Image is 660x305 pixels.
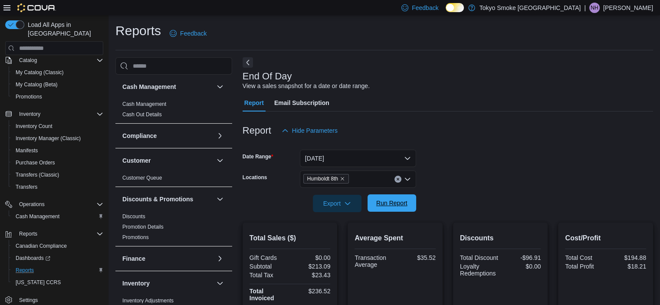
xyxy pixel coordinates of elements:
[16,81,58,88] span: My Catalog (Beta)
[12,133,103,144] span: Inventory Manager (Classic)
[12,182,41,192] a: Transfers
[243,125,271,136] h3: Report
[274,94,329,112] span: Email Subscription
[215,155,225,166] button: Customer
[12,211,63,222] a: Cash Management
[12,170,62,180] a: Transfers (Classic)
[303,174,349,184] span: Humboldt 8th
[318,195,356,212] span: Export
[9,169,107,181] button: Transfers (Classic)
[122,101,166,107] a: Cash Management
[122,112,162,118] a: Cash Out Details
[243,57,253,68] button: Next
[412,3,438,12] span: Feedback
[12,265,37,275] a: Reports
[2,54,107,66] button: Catalog
[243,174,267,181] label: Locations
[404,176,411,183] button: Open list of options
[122,131,157,140] h3: Compliance
[166,25,210,42] a: Feedback
[115,22,161,39] h1: Reports
[122,224,164,230] a: Promotion Details
[16,55,40,66] button: Catalog
[12,92,46,102] a: Promotions
[19,230,37,237] span: Reports
[12,277,64,288] a: [US_STATE] CCRS
[16,267,34,274] span: Reports
[340,176,345,181] button: Remove Humboldt 8th from selection in this group
[12,92,103,102] span: Promotions
[460,233,541,243] h2: Discounts
[278,122,341,139] button: Hide Parameters
[12,145,41,156] a: Manifests
[9,91,107,103] button: Promotions
[292,272,330,279] div: $23.43
[12,211,103,222] span: Cash Management
[292,288,330,295] div: $236.52
[122,279,213,288] button: Inventory
[215,278,225,289] button: Inventory
[16,55,103,66] span: Catalog
[115,211,232,246] div: Discounts & Promotions
[12,157,103,168] span: Purchase Orders
[12,277,103,288] span: Washington CCRS
[9,132,107,144] button: Inventory Manager (Classic)
[502,254,541,261] div: -$96.91
[250,263,288,270] div: Subtotal
[603,3,653,13] p: [PERSON_NAME]
[12,253,103,263] span: Dashboards
[16,229,41,239] button: Reports
[12,157,59,168] a: Purchase Orders
[115,173,232,187] div: Customer
[460,254,499,261] div: Total Discount
[250,272,288,279] div: Total Tax
[12,67,67,78] a: My Catalog (Classic)
[12,67,103,78] span: My Catalog (Classic)
[394,176,401,183] button: Clear input
[2,198,107,210] button: Operations
[122,174,162,181] span: Customer Queue
[243,82,370,91] div: View a sales snapshot for a date or date range.
[9,276,107,289] button: [US_STATE] CCRS
[12,121,56,131] a: Inventory Count
[12,241,103,251] span: Canadian Compliance
[355,233,436,243] h2: Average Spent
[355,254,393,268] div: Transaction Average
[9,79,107,91] button: My Catalog (Beta)
[115,99,232,123] div: Cash Management
[122,213,145,220] a: Discounts
[122,82,213,91] button: Cash Management
[19,111,40,118] span: Inventory
[9,144,107,157] button: Manifests
[460,263,499,277] div: Loyalty Redemptions
[368,194,416,212] button: Run Report
[16,184,37,190] span: Transfers
[376,199,407,207] span: Run Report
[16,135,81,142] span: Inventory Manager (Classic)
[9,240,107,252] button: Canadian Compliance
[584,3,586,13] p: |
[292,126,338,135] span: Hide Parameters
[19,57,37,64] span: Catalog
[16,255,50,262] span: Dashboards
[9,181,107,193] button: Transfers
[16,159,55,166] span: Purchase Orders
[12,121,103,131] span: Inventory Count
[313,195,361,212] button: Export
[215,253,225,264] button: Finance
[9,120,107,132] button: Inventory Count
[16,279,61,286] span: [US_STATE] CCRS
[12,265,103,275] span: Reports
[122,111,162,118] span: Cash Out Details
[397,254,436,261] div: $35.52
[589,3,600,13] div: Naomi Humenny
[16,243,67,249] span: Canadian Compliance
[446,3,464,12] input: Dark Mode
[122,297,174,304] span: Inventory Adjustments
[215,194,225,204] button: Discounts & Promotions
[479,3,581,13] p: Tokyo Smoke [GEOGRAPHIC_DATA]
[292,263,330,270] div: $213.09
[12,133,84,144] a: Inventory Manager (Classic)
[250,233,331,243] h2: Total Sales ($)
